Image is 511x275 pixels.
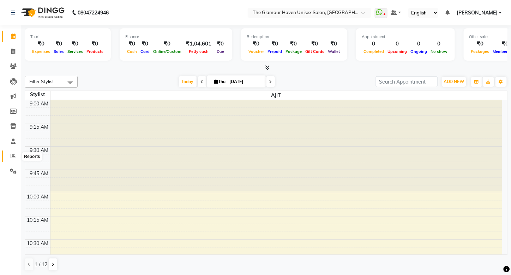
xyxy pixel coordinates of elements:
div: Finance [125,34,227,40]
div: 9:30 AM [29,147,50,154]
span: Expenses [30,49,52,54]
button: ADD NEW [442,77,466,87]
span: Sales [52,49,66,54]
div: ₹0 [30,40,52,48]
div: 10:30 AM [26,240,50,247]
div: ₹0 [266,40,284,48]
div: ₹0 [52,40,66,48]
span: Petty cash [187,49,210,54]
span: Due [215,49,226,54]
div: 0 [429,40,449,48]
div: 9:45 AM [29,170,50,177]
div: ₹0 [326,40,342,48]
div: 9:15 AM [29,123,50,131]
span: Ongoing [409,49,429,54]
div: ₹0 [85,40,105,48]
span: Prepaid [266,49,284,54]
b: 08047224946 [78,3,109,23]
span: Filter Stylist [29,79,54,84]
span: Products [85,49,105,54]
span: Voucher [247,49,266,54]
div: ₹1,04,601 [183,40,214,48]
div: ₹0 [284,40,303,48]
span: AJIT [50,91,503,100]
div: Appointment [362,34,449,40]
span: Package [284,49,303,54]
span: 1 / 12 [35,261,47,268]
div: 10:15 AM [26,216,50,224]
span: ADD NEW [444,79,464,84]
div: Reports [22,152,42,161]
span: Card [139,49,151,54]
div: 0 [386,40,409,48]
span: Wallet [326,49,342,54]
img: logo [18,3,66,23]
div: 9:00 AM [29,100,50,108]
span: No show [429,49,449,54]
span: Packages [469,49,491,54]
div: ₹0 [125,40,139,48]
div: 0 [362,40,386,48]
div: ₹0 [303,40,326,48]
span: Today [179,76,197,87]
span: Thu [213,79,228,84]
div: Redemption [247,34,342,40]
span: Online/Custom [151,49,183,54]
input: Search Appointment [376,76,438,87]
div: Stylist [25,91,50,98]
div: 0 [409,40,429,48]
div: ₹0 [247,40,266,48]
span: Gift Cards [303,49,326,54]
span: Services [66,49,85,54]
div: 10:00 AM [26,193,50,201]
div: ₹0 [139,40,151,48]
span: Completed [362,49,386,54]
div: ₹0 [66,40,85,48]
input: 2025-09-04 [228,77,263,87]
div: ₹0 [214,40,227,48]
span: Cash [125,49,139,54]
span: Upcoming [386,49,409,54]
div: ₹0 [469,40,491,48]
div: Total [30,34,105,40]
div: ₹0 [151,40,183,48]
span: [PERSON_NAME] [457,9,498,17]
